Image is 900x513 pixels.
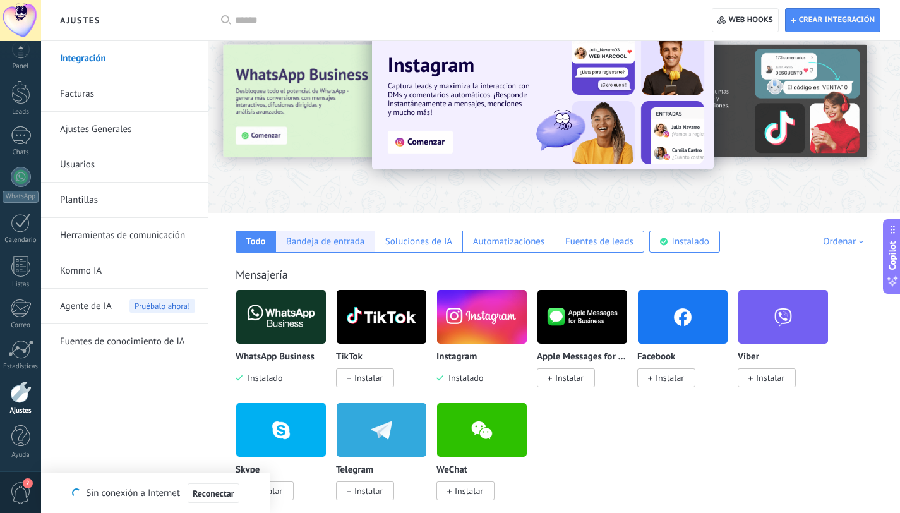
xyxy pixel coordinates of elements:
span: Instalar [555,372,584,383]
img: skype.png [236,399,326,461]
span: Reconectar [193,489,234,498]
span: Instalar [656,372,684,383]
li: Facturas [41,76,208,112]
div: Panel [3,63,39,71]
button: Crear integración [785,8,880,32]
img: wechat.png [437,399,527,461]
p: TikTok [336,352,363,363]
img: logo_main.png [236,286,326,347]
button: Reconectar [188,483,239,504]
span: Instalado [443,372,483,383]
p: Skype [236,465,260,476]
div: TikTok [336,289,436,402]
li: Agente de IA [41,289,208,324]
img: logo_main.png [337,286,426,347]
p: WhatsApp Business [236,352,315,363]
span: Instalar [354,372,383,383]
div: Todo [246,236,266,248]
span: Copilot [886,241,899,270]
li: Kommo IA [41,253,208,289]
span: Instalar [455,485,483,497]
a: Integración [60,41,195,76]
span: Agente de IA [60,289,112,324]
div: Estadísticas [3,363,39,371]
a: Fuentes de conocimiento de IA [60,324,195,359]
img: Slide 2 [598,45,867,157]
a: Mensajería [236,267,288,282]
div: Soluciones de IA [385,236,452,248]
div: Listas [3,281,39,289]
div: WhatsApp [3,191,39,203]
a: Kommo IA [60,253,195,289]
img: logo_main.png [537,286,627,347]
div: Apple Messages for Business [537,289,637,402]
p: Telegram [336,465,373,476]
div: Fuentes de leads [565,236,633,248]
img: Slide 3 [223,45,492,157]
div: Correo [3,322,39,330]
span: Instalar [756,372,784,383]
div: Sin conexión a Internet [72,483,239,504]
div: Ajustes [3,407,39,415]
a: Herramientas de comunicación [60,218,195,253]
li: Integración [41,41,208,76]
div: Instagram [436,289,537,402]
div: Calendario [3,236,39,244]
img: Slide 1 [372,27,714,169]
a: Ajustes Generales [60,112,195,147]
span: Instalado [243,372,282,383]
li: Fuentes de conocimiento de IA [41,324,208,359]
span: 2 [23,478,33,488]
div: Facebook [637,289,738,402]
p: WeChat [436,465,467,476]
div: Viber [738,289,838,402]
p: Instagram [436,352,477,363]
button: Web hooks [712,8,778,32]
img: facebook.png [638,286,728,347]
div: Automatizaciones [473,236,545,248]
div: Instalado [672,236,709,248]
img: instagram.png [437,286,527,347]
img: telegram.png [337,399,426,461]
p: Apple Messages for Business [537,352,628,363]
a: Agente de IAPruébalo ahora! [60,289,195,324]
li: Plantillas [41,183,208,218]
a: Usuarios [60,147,195,183]
span: Pruébalo ahora! [129,299,195,313]
div: Bandeja de entrada [286,236,364,248]
div: WhatsApp Business [236,289,336,402]
p: Viber [738,352,759,363]
li: Usuarios [41,147,208,183]
span: Instalar [354,485,383,497]
a: Plantillas [60,183,195,218]
a: Facturas [60,76,195,112]
li: Ajustes Generales [41,112,208,147]
p: Facebook [637,352,675,363]
li: Herramientas de comunicación [41,218,208,253]
span: Crear integración [799,15,875,25]
span: Web hooks [729,15,773,25]
div: Ordenar [823,236,868,248]
div: Ayuda [3,451,39,459]
div: Leads [3,108,39,116]
img: viber.png [738,286,828,347]
div: Chats [3,148,39,157]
